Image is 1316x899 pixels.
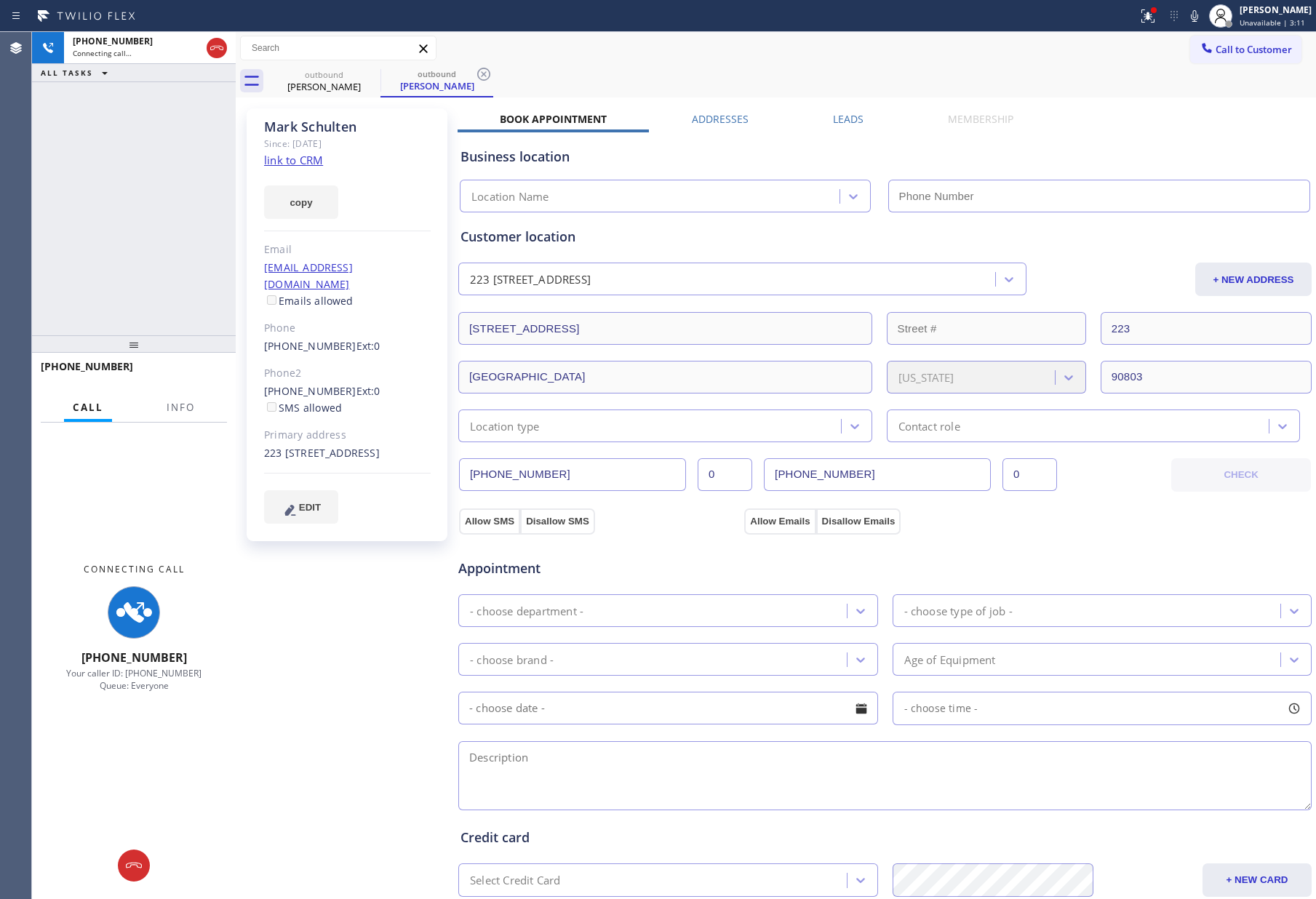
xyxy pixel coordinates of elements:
span: Info [167,401,195,414]
div: [PERSON_NAME] [1240,4,1312,16]
input: Address [458,312,872,345]
div: Select Credit Card [470,872,561,889]
button: ALL TASKS [32,64,122,81]
button: Hang up [207,38,227,58]
input: Ext. [698,458,752,491]
div: 223 [STREET_ADDRESS] [470,271,591,288]
div: Mark Schulten [382,65,492,96]
div: Primary address [264,427,431,444]
span: Call to Customer [1216,43,1292,56]
button: Call [64,393,112,422]
div: outbound [382,68,492,79]
div: - choose type of job - [904,602,1013,619]
label: Leads [833,112,864,126]
button: copy [264,185,338,219]
div: Location Name [471,188,549,205]
div: Location type [470,417,540,434]
span: [PHONE_NUMBER] [81,650,187,666]
input: Search [241,36,436,60]
input: Phone Number [888,180,1311,212]
div: 223 [STREET_ADDRESS] [264,445,431,462]
a: [PHONE_NUMBER] [264,384,356,398]
button: Hang up [118,850,150,882]
div: Mark Schulten [264,119,431,135]
input: Phone Number 2 [764,458,991,491]
span: Ext: 0 [356,384,380,398]
div: Contact role [898,417,960,434]
a: [EMAIL_ADDRESS][DOMAIN_NAME] [264,260,353,291]
button: Info [158,393,204,422]
input: City [458,361,872,393]
div: [PERSON_NAME] [382,79,492,92]
button: + NEW CARD [1203,863,1312,897]
div: Since: [DATE] [264,135,431,152]
span: [PHONE_NUMBER] [73,35,153,47]
input: ZIP [1101,361,1312,393]
input: Phone Number [459,458,686,491]
span: Unavailable | 3:11 [1240,17,1305,28]
button: Mute [1184,6,1205,26]
div: Mark Schulten [269,65,379,97]
div: Phone2 [264,365,431,382]
span: Call [73,401,103,414]
span: ALL TASKS [41,68,93,78]
input: Street # [887,312,1086,345]
span: Connecting Call [84,563,185,575]
input: Apt. # [1101,312,1312,345]
div: - choose brand - [470,651,554,668]
div: Age of Equipment [904,651,996,668]
button: Disallow Emails [816,508,901,535]
label: Emails allowed [264,294,354,308]
a: link to CRM [264,153,323,167]
label: Addresses [692,112,749,126]
span: [PHONE_NUMBER] [41,359,133,373]
input: - choose date - [458,692,878,724]
button: + NEW ADDRESS [1195,263,1312,296]
input: SMS allowed [267,402,276,412]
span: Appointment [458,559,741,578]
span: EDIT [299,502,321,513]
input: Ext. 2 [1002,458,1057,491]
div: Phone [264,320,431,337]
span: Your caller ID: [PHONE_NUMBER] Queue: Everyone [66,667,202,692]
div: - choose department - [470,602,583,619]
label: SMS allowed [264,401,342,415]
button: CHECK [1171,458,1311,492]
button: Disallow SMS [520,508,595,535]
button: Allow SMS [459,508,520,535]
button: Allow Emails [744,508,815,535]
div: Credit card [460,828,1309,847]
button: Call to Customer [1190,36,1301,63]
div: Customer location [460,227,1309,247]
span: Connecting call… [73,48,132,58]
div: [PERSON_NAME] [269,80,379,93]
label: Membership [948,112,1013,126]
span: - choose time - [904,701,978,715]
a: [PHONE_NUMBER] [264,339,356,353]
div: outbound [269,69,379,80]
span: Ext: 0 [356,339,380,353]
button: EDIT [264,490,338,524]
div: Business location [460,147,1309,167]
input: Emails allowed [267,295,276,305]
label: Book Appointment [500,112,607,126]
div: Email [264,241,431,258]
